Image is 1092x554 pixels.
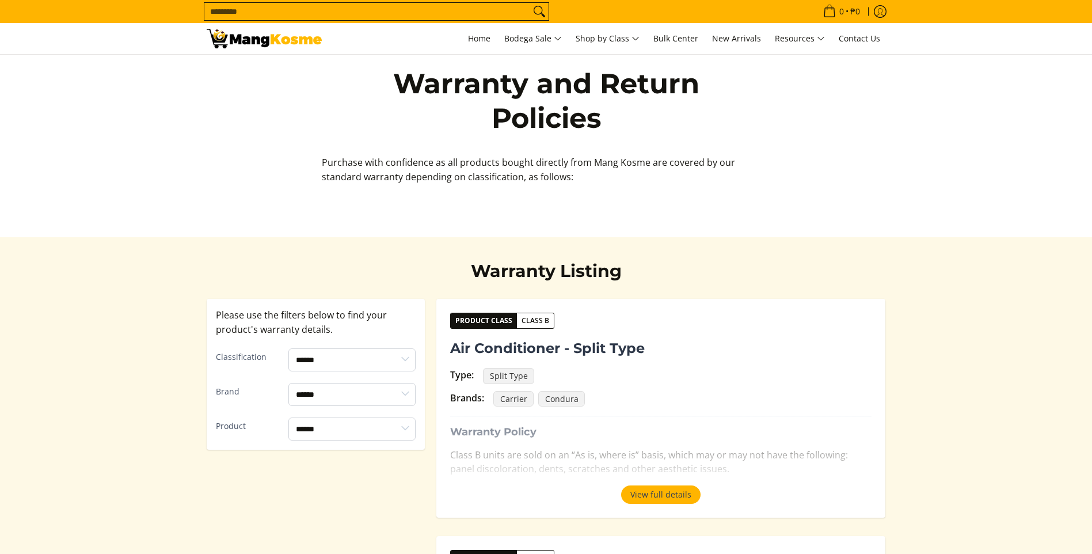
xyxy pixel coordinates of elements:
[621,485,701,504] button: View full details
[333,23,886,54] nav: Main Menu
[216,385,280,399] label: Brand
[838,7,846,16] span: 0
[483,368,534,384] span: Split Type
[216,308,416,337] p: Please use the filters below to find your product's warranty details.
[450,338,645,359] span: Air Conditioner - Split Type
[322,156,735,183] span: Purchase with confidence as all products bought directly from Mang Kosme are covered by our stand...
[849,7,862,16] span: ₱0
[462,23,496,54] a: Home
[216,419,280,434] label: Product
[517,315,554,327] span: Class B
[820,5,863,18] span: •
[468,33,490,44] span: Home
[451,313,517,328] span: Product Class
[493,391,534,407] span: Carrier
[450,368,474,382] div: Type:
[450,448,872,488] p: Class B units are sold on an “As is, where is” basis, which may or may not have the following: pa...
[538,391,585,407] span: Condura
[504,32,562,46] span: Bodega Sale
[530,3,549,20] button: Search
[450,391,484,405] div: Brands:
[839,33,880,44] span: Contact Us
[833,23,886,54] a: Contact Us
[706,23,767,54] a: New Arrivals
[648,23,704,54] a: Bulk Center
[207,29,322,48] img: Warranty and Return Policies l Mang Kosme
[712,33,761,44] span: New Arrivals
[769,23,831,54] a: Resources
[379,260,713,282] h2: Warranty Listing
[379,66,713,135] h1: Warranty and Return Policies
[775,32,825,46] span: Resources
[653,33,698,44] span: Bulk Center
[450,426,872,439] h3: Warranty Policy
[570,23,645,54] a: Shop by Class
[499,23,568,54] a: Bodega Sale
[216,350,280,365] label: Classification
[576,32,640,46] span: Shop by Class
